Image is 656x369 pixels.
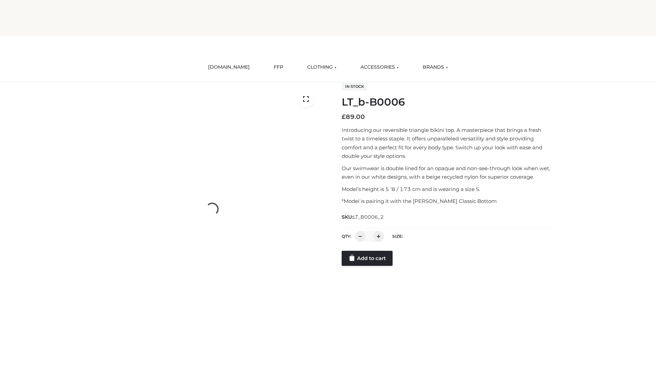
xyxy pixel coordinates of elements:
span: £ [342,113,346,121]
a: BRANDS [418,60,453,75]
label: Size: [392,234,403,239]
a: CLOTHING [302,60,342,75]
a: FFP [269,60,288,75]
p: Introducing our reversible triangle bikini top. A masterpiece that brings a fresh twist to a time... [342,126,555,161]
bdi: 89.00 [342,113,365,121]
span: SKU: [342,213,384,221]
span: LT_B0006_2 [353,214,384,220]
p: Our swimwear is double lined for an opaque and non-see-through look when wet, even in our white d... [342,164,555,181]
a: [DOMAIN_NAME] [203,60,255,75]
a: Add to cart [342,251,393,266]
a: ACCESSORIES [355,60,404,75]
label: QTY: [342,234,351,239]
h1: LT_b-B0006 [342,96,555,108]
span: In stock [342,82,367,91]
p: *Model is pairing it with the [PERSON_NAME] Classic Bottom [342,197,555,206]
p: Model’s height is 5 ‘8 / 173 cm and is wearing a size S. [342,185,555,194]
